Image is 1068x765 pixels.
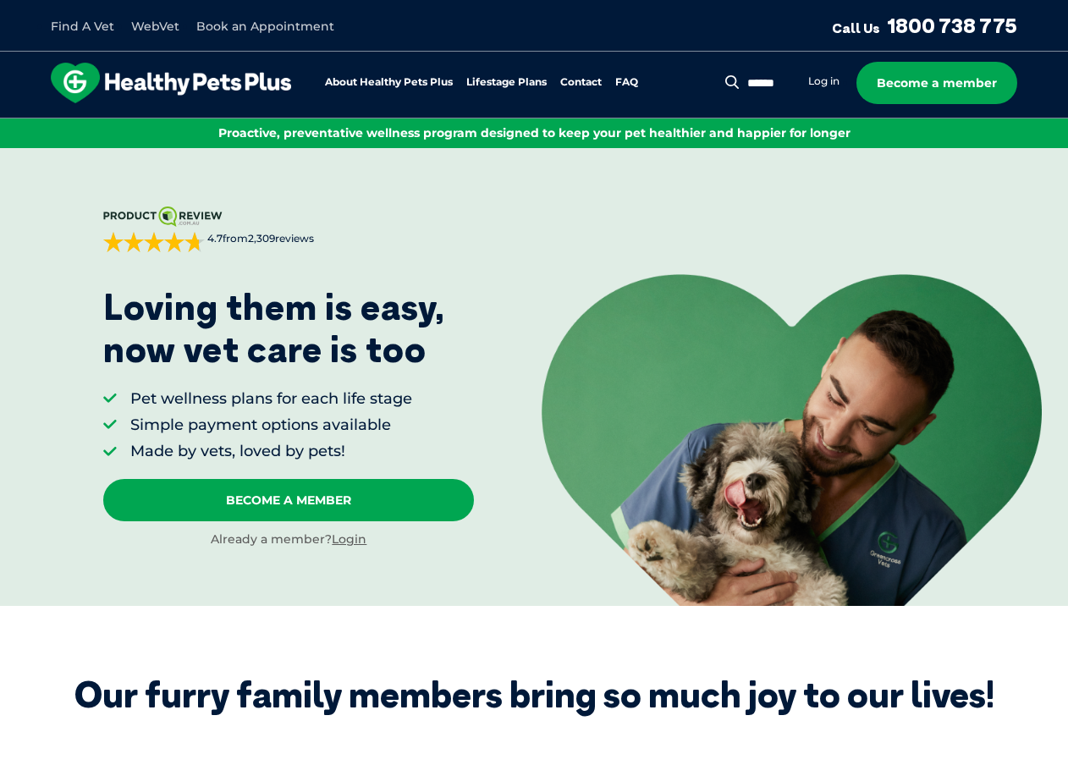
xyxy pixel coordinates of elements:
img: <p>Loving them is easy, <br /> now vet care is too</p> [542,274,1042,607]
li: Simple payment options available [130,415,412,436]
span: Proactive, preventative wellness program designed to keep your pet healthier and happier for longer [218,125,851,140]
strong: 4.7 [207,232,223,245]
a: Log in [808,74,840,88]
div: 4.7 out of 5 stars [103,232,205,252]
a: About Healthy Pets Plus [325,77,453,88]
a: Call Us1800 738 775 [832,13,1017,38]
a: Find A Vet [51,19,114,34]
a: Become A Member [103,479,474,521]
a: Login [332,531,366,547]
span: Call Us [832,19,880,36]
a: WebVet [131,19,179,34]
span: from [205,232,314,246]
button: Search [722,74,743,91]
a: Become a member [856,62,1017,104]
div: Our furry family members bring so much joy to our lives! [74,674,994,716]
div: Already a member? [103,531,474,548]
a: 4.7from2,309reviews [103,206,474,252]
a: Book an Appointment [196,19,334,34]
a: Contact [560,77,602,88]
li: Made by vets, loved by pets! [130,441,412,462]
a: FAQ [615,77,638,88]
img: hpp-logo [51,63,291,103]
span: 2,309 reviews [248,232,314,245]
a: Lifestage Plans [466,77,547,88]
p: Loving them is easy, now vet care is too [103,286,445,371]
li: Pet wellness plans for each life stage [130,388,412,410]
